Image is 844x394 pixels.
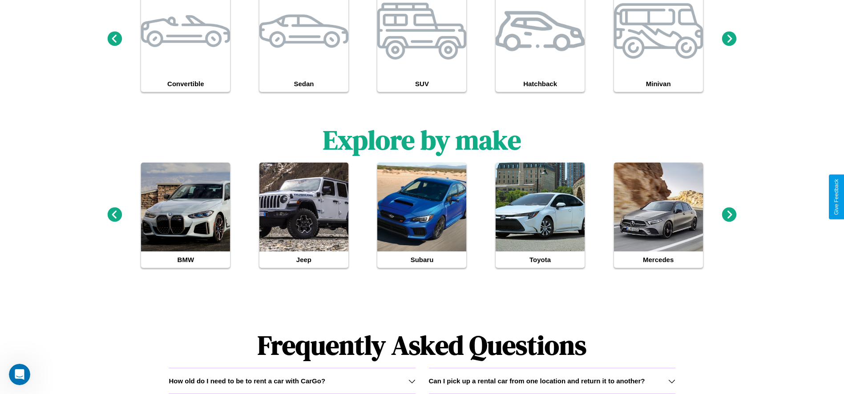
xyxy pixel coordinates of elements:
[9,364,30,385] iframe: Intercom live chat
[169,377,325,385] h3: How old do I need to be to rent a car with CarGo?
[259,76,348,92] h4: Sedan
[169,322,675,368] h1: Frequently Asked Questions
[377,76,466,92] h4: SUV
[377,251,466,268] h4: Subaru
[496,251,585,268] h4: Toyota
[614,76,703,92] h4: Minivan
[833,179,840,215] div: Give Feedback
[141,76,230,92] h4: Convertible
[429,377,645,385] h3: Can I pick up a rental car from one location and return it to another?
[259,251,348,268] h4: Jeep
[141,251,230,268] h4: BMW
[323,122,521,158] h1: Explore by make
[614,251,703,268] h4: Mercedes
[496,76,585,92] h4: Hatchback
